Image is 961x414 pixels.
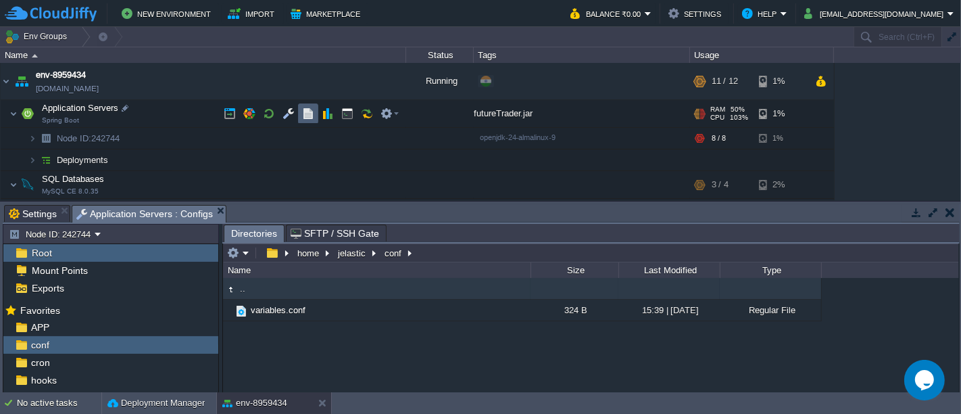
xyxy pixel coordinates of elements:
div: Running [406,63,474,99]
div: 2% [759,199,803,220]
button: Env Groups [5,27,72,46]
button: home [295,247,322,259]
a: APP [28,321,51,333]
button: Help [742,5,781,22]
img: AMDAwAAAACH5BAEAAAAALAAAAAABAAEAAAICRAEAOw== [32,54,38,57]
div: Name [224,262,531,278]
span: Directories [231,225,277,242]
div: 15:39 | [DATE] [618,300,720,321]
img: AMDAwAAAACH5BAEAAAAALAAAAAABAAEAAAICRAEAOw== [36,128,55,149]
div: Name [1,47,405,63]
button: Deployment Manager [107,396,205,410]
span: Favorites [18,304,62,317]
img: AMDAwAAAACH5BAEAAAAALAAAAAABAAEAAAICRAEAOw== [1,63,11,99]
img: AMDAwAAAACH5BAEAAAAALAAAAAABAAEAAAICRAEAOw== [9,171,18,198]
button: Import [228,5,278,22]
button: Settings [668,5,725,22]
a: Application ServersSpring Boot [41,103,120,113]
div: 1% [759,63,803,99]
div: Last Modified [620,262,720,278]
iframe: chat widget [904,360,947,400]
span: RAM [710,106,725,114]
img: AMDAwAAAACH5BAEAAAAALAAAAAABAAEAAAICRAEAOw== [36,149,55,170]
span: Settings [9,206,57,222]
span: CPU [710,114,724,122]
button: Balance ₹0.00 [570,5,645,22]
a: conf [28,339,51,351]
div: 324 B [531,300,618,321]
span: Application Servers : Configs [76,206,213,223]
span: Application Servers [41,102,120,114]
a: .. [238,283,247,294]
a: Deployments [55,154,110,166]
div: futureTrader.jar [474,100,690,127]
button: [EMAIL_ADDRESS][DOMAIN_NAME] [804,5,947,22]
a: [DOMAIN_NAME] [36,82,99,95]
img: AMDAwAAAACH5BAEAAAAALAAAAAABAAEAAAICRAEAOw== [28,149,36,170]
img: AMDAwAAAACH5BAEAAAAALAAAAAABAAEAAAICRAEAOw== [36,199,55,220]
a: cron [28,356,52,369]
a: SQL DatabasesMySQL CE 8.0.35 [41,174,106,184]
a: env-8959434 [36,68,86,82]
button: jelastic [336,247,369,259]
span: 103% [730,114,748,122]
div: Type [721,262,821,278]
img: AMDAwAAAACH5BAEAAAAALAAAAAABAAEAAAICRAEAOw== [28,128,36,149]
div: 8 / 8 [712,128,726,149]
span: Spring Boot [42,116,79,124]
span: MySQL CE 8.0.35 [42,187,99,195]
button: conf [383,247,405,259]
img: AMDAwAAAACH5BAEAAAAALAAAAAABAAEAAAICRAEAOw== [12,63,31,99]
img: AMDAwAAAACH5BAEAAAAALAAAAAABAAEAAAICRAEAOw== [223,300,234,321]
span: 242744 [55,133,122,144]
a: jelastic [28,392,62,404]
input: Click to enter the path [223,244,959,262]
div: Tags [474,47,689,63]
a: Favorites [18,305,62,316]
button: Marketplace [291,5,364,22]
a: Node ID:242744 [55,133,122,144]
a: Mount Points [29,264,90,277]
div: 1% [759,100,803,127]
img: AMDAwAAAACH5BAEAAAAALAAAAAABAAEAAAICRAEAOw== [28,199,36,220]
div: 1% [759,128,803,149]
div: 3 / 4 [712,171,729,198]
span: 50% [731,106,745,114]
a: hooks [28,374,59,386]
div: Size [532,262,618,278]
div: Regular File [720,300,821,321]
button: env-8959434 [222,396,287,410]
img: AMDAwAAAACH5BAEAAAAALAAAAAABAAEAAAICRAEAOw== [18,171,37,198]
a: Exports [29,282,66,294]
div: Usage [691,47,833,63]
a: variables.conf [249,304,307,316]
div: 2% [759,171,803,198]
div: 11 / 12 [712,63,738,99]
span: SQL Databases [41,173,106,185]
img: AMDAwAAAACH5BAEAAAAALAAAAAABAAEAAAICRAEAOw== [9,100,18,127]
img: AMDAwAAAACH5BAEAAAAALAAAAAABAAEAAAICRAEAOw== [234,304,249,319]
a: Root [29,247,54,259]
div: 3 / 4 [712,199,726,220]
img: AMDAwAAAACH5BAEAAAAALAAAAAABAAEAAAICRAEAOw== [18,100,37,127]
span: SFTP / SSH Gate [291,225,379,241]
button: New Environment [122,5,215,22]
img: AMDAwAAAACH5BAEAAAAALAAAAAABAAEAAAICRAEAOw== [223,282,238,297]
div: No active tasks [17,392,101,414]
div: Status [407,47,473,63]
span: openjdk-24-almalinux-9 [480,133,556,141]
span: Node ID: [57,133,91,143]
img: CloudJiffy [5,5,97,22]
